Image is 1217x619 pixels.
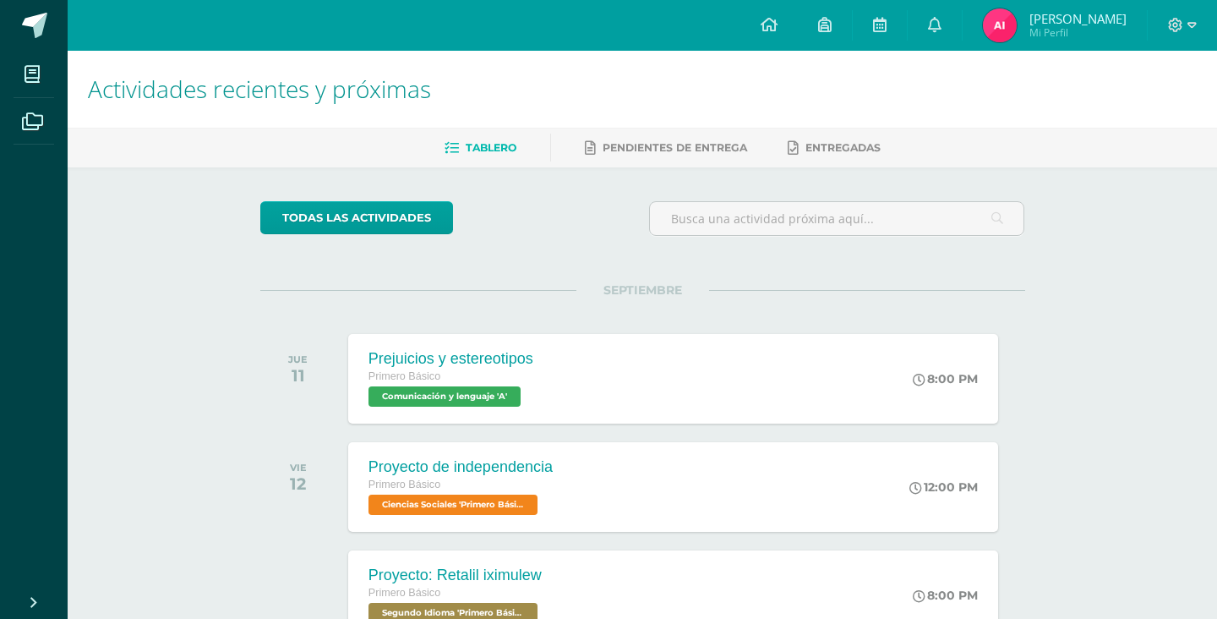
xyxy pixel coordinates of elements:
a: Pendientes de entrega [585,134,747,162]
span: Tablero [466,141,516,154]
a: Tablero [445,134,516,162]
div: Prejuicios y estereotipos [368,350,533,368]
div: Proyecto: Retalil iximulew [368,567,542,584]
img: 3db52edbe12f26b11aa9c9bba41fa6ee.png [983,8,1017,42]
span: Pendientes de entrega [603,141,747,154]
div: VIE [290,462,307,474]
div: 8:00 PM [913,588,978,603]
span: Mi Perfil [1029,25,1127,40]
span: Primero Básico [368,370,440,382]
span: Primero Básico [368,479,440,490]
span: [PERSON_NAME] [1029,10,1127,27]
div: Proyecto de independencia [368,458,553,476]
input: Busca una actividad próxima aquí... [650,202,1024,235]
span: Entregadas [805,141,881,154]
span: SEPTIEMBRE [576,282,709,298]
span: Comunicación y lenguaje 'A' [368,386,521,407]
span: Primero Básico [368,587,440,599]
div: JUE [288,353,308,365]
a: todas las Actividades [260,201,453,234]
div: 11 [288,365,308,386]
div: 12:00 PM [909,479,978,495]
div: 8:00 PM [913,371,978,386]
a: Entregadas [788,134,881,162]
span: Ciencias Sociales 'Primero Básico A' [368,495,538,515]
span: Actividades recientes y próximas [88,73,431,105]
div: 12 [290,474,307,494]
